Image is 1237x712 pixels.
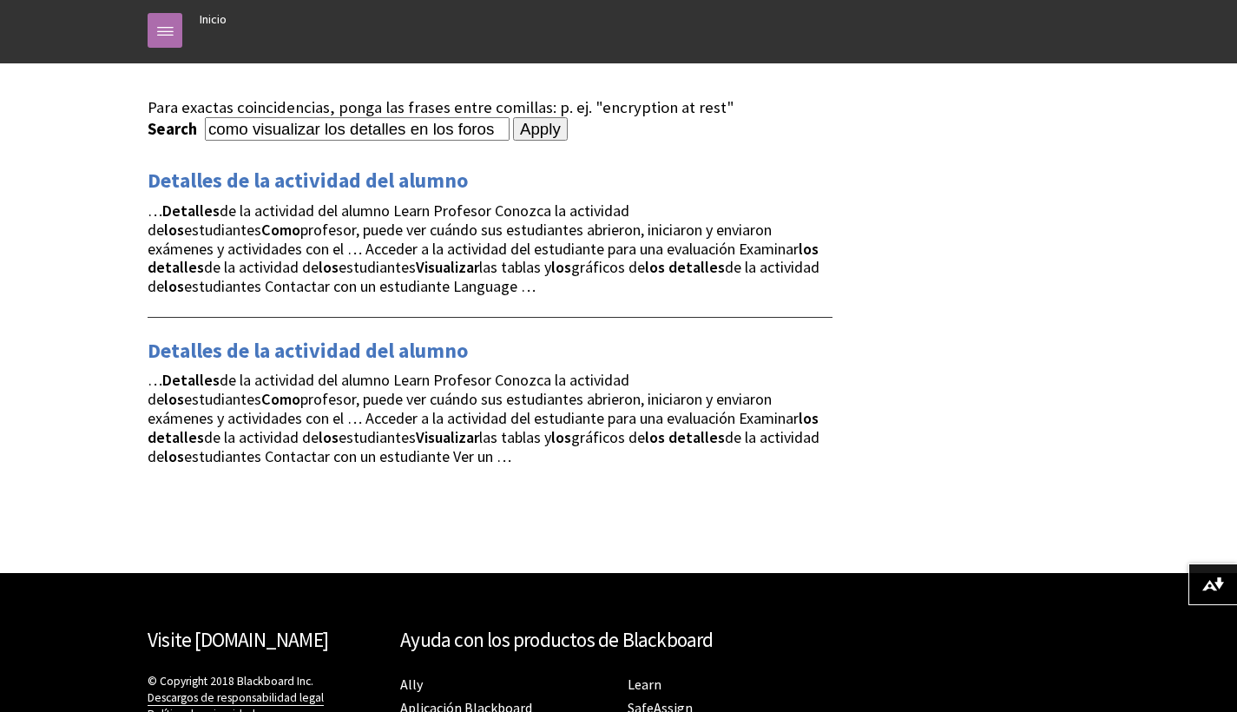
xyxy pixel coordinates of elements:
a: Detalles de la actividad del alumno [148,167,468,194]
a: Detalles de la actividad del alumno [148,337,468,365]
strong: los [164,446,184,466]
strong: los [799,239,819,259]
strong: Visualizar [416,427,479,447]
strong: Detalles [162,201,220,221]
strong: detalles [148,257,204,277]
a: Visite [DOMAIN_NAME] [148,627,328,652]
strong: los [799,408,819,428]
strong: Detalles [162,370,220,390]
a: Ally [400,676,423,694]
strong: Como [261,389,300,409]
strong: Visualizar [416,257,479,277]
div: Para exactas coincidencias, ponga las frases entre comillas: p. ej. "encryption at rest" [148,98,832,117]
strong: los [551,427,571,447]
a: Descargos de responsabilidad legal [148,690,324,706]
a: Inicio [200,9,227,30]
strong: los [164,389,184,409]
strong: detalles [668,427,725,447]
label: Search [148,119,201,139]
strong: detalles [148,427,204,447]
strong: los [551,257,571,277]
strong: los [645,427,665,447]
span: … de la actividad del alumno Learn Profesor Conozca la actividad de estudiantes profesor, puede v... [148,201,819,296]
strong: los [645,257,665,277]
h2: Ayuda con los productos de Blackboard [400,625,837,656]
strong: los [319,257,339,277]
strong: los [164,276,184,296]
a: Learn [628,676,661,694]
strong: detalles [668,257,725,277]
input: Apply [513,117,568,142]
strong: Como [261,220,300,240]
strong: los [319,427,339,447]
span: … de la actividad del alumno Learn Profesor Conozca la actividad de estudiantes profesor, puede v... [148,370,819,465]
strong: los [164,220,184,240]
